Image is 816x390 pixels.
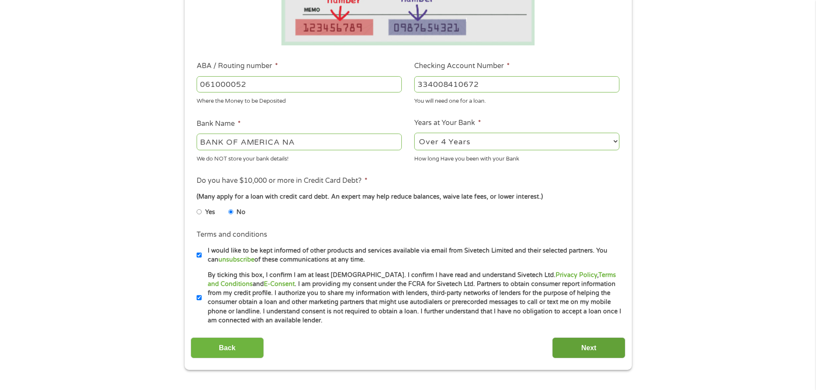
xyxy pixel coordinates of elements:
[197,192,619,202] div: (Many apply for a loan with credit card debt. An expert may help reduce balances, waive late fees...
[218,256,254,263] a: unsubscribe
[197,176,368,185] label: Do you have $10,000 or more in Credit Card Debt?
[556,271,597,279] a: Privacy Policy
[264,280,295,288] a: E-Consent
[208,271,616,288] a: Terms and Conditions
[236,208,245,217] label: No
[197,62,278,71] label: ABA / Routing number
[197,152,402,163] div: We do NOT store your bank details!
[197,230,267,239] label: Terms and conditions
[202,246,622,265] label: I would like to be kept informed of other products and services available via email from Sivetech...
[414,119,481,128] label: Years at Your Bank
[414,152,619,163] div: How long Have you been with your Bank
[414,62,510,71] label: Checking Account Number
[197,94,402,106] div: Where the Money to be Deposited
[552,337,625,358] input: Next
[197,76,402,92] input: 263177916
[197,119,241,128] label: Bank Name
[414,94,619,106] div: You will need one for a loan.
[205,208,215,217] label: Yes
[414,76,619,92] input: 345634636
[202,271,622,325] label: By ticking this box, I confirm I am at least [DEMOGRAPHIC_DATA]. I confirm I have read and unders...
[191,337,264,358] input: Back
